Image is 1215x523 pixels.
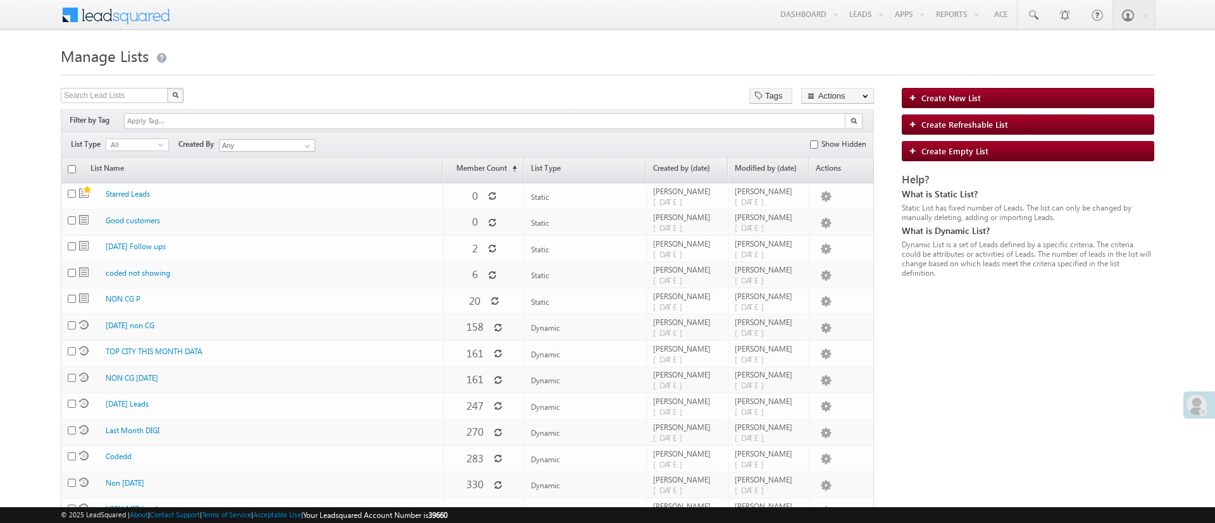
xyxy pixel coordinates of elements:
button: Tags [749,88,792,104]
span: Static [531,218,549,228]
span: [DATE] [653,432,689,443]
span: [PERSON_NAME] [653,501,722,511]
span: Create Empty List [921,145,988,156]
span: [PERSON_NAME] [653,422,722,432]
span: [DATE] [735,327,771,338]
span: [PERSON_NAME] [735,397,804,406]
span: 247 [466,398,483,413]
span: Manage Lists [61,46,149,66]
span: Dynamic [531,402,560,412]
span: [DATE] [735,222,771,233]
a: Created by (date) [647,159,726,183]
a: List Name [84,159,130,183]
span: [PERSON_NAME] [653,344,722,354]
span: 158 [466,319,483,334]
span: [PERSON_NAME] [653,397,722,406]
span: [PERSON_NAME] [735,475,804,484]
span: Dynamic [531,376,560,385]
img: Search [172,92,178,98]
a: [DATE] Follow ups [106,242,166,251]
div: Filter by Tag [70,113,114,127]
span: [PERSON_NAME] [653,265,722,274]
span: [PERSON_NAME] [735,501,804,511]
a: About [130,510,148,519]
span: [PERSON_NAME] [735,239,804,249]
span: 20 [469,293,480,308]
span: Dynamic [531,350,560,359]
span: Dynamic [79,346,89,355]
span: [DATE] [735,406,771,417]
span: [DATE] [735,301,771,312]
span: [DATE] [735,432,771,443]
span: [PERSON_NAME] [735,449,804,458]
span: Static [531,271,549,280]
input: Type to Search [219,139,315,152]
a: coded not showing [106,268,170,278]
span: Create Refreshable List [921,119,1008,130]
span: 283 [466,451,483,465]
span: [DATE] [735,458,771,469]
span: [DATE] [653,249,689,259]
div: What is Static List? [902,188,1154,200]
span: List Type [71,138,106,150]
input: Apply Tag... [126,116,201,126]
span: Static [79,241,89,250]
span: [PERSON_NAME] [735,317,804,327]
span: [DATE] [735,274,771,285]
div: Help? [902,174,1154,185]
span: [DATE] [735,484,771,495]
span: [DATE] [653,484,689,495]
button: Actions [801,88,874,104]
a: HIGH MID Leads [106,504,161,514]
span: 39660 [428,510,447,520]
span: 6 [472,267,478,281]
a: Member Count(sorted ascending) [444,159,523,183]
span: Dynamic [531,481,560,490]
span: Dynamic [531,455,560,464]
span: Dynamic [79,398,89,408]
span: [DATE] [653,274,689,285]
span: [PERSON_NAME] [735,292,804,301]
a: NON CG [DATE] [106,373,158,383]
a: Codedd [106,452,132,461]
span: [DATE] [653,301,689,312]
span: Static [79,268,89,277]
a: List Type [525,159,645,183]
a: TOP CITY THIS MONTH DATA [106,347,202,356]
span: [PERSON_NAME] [653,212,722,222]
a: NON CG P [106,294,140,304]
span: 2 [472,241,478,255]
a: Show All Items [298,140,314,152]
span: 330 [466,477,483,491]
span: [PERSON_NAME] [653,187,722,196]
a: Acceptable Use [253,510,301,519]
span: Dynamic [79,320,89,329]
span: 411 [466,503,483,518]
span: Created By [178,138,219,150]
span: Dynamic [79,477,89,487]
span: 270 [466,424,483,439]
span: [PERSON_NAME] [653,239,722,249]
span: Dynamic [531,428,560,438]
div: Static List has fixed number of Leads. The list can only be changed by manually deleting, adding ... [902,203,1154,222]
span: Dynamic [79,425,89,434]
span: [PERSON_NAME] [735,187,804,196]
span: Static [531,192,549,202]
span: Static [79,293,89,303]
img: add_icon.png [909,94,921,101]
a: Contact Support [150,510,200,519]
span: Create New List [921,92,981,103]
span: [DATE] [653,458,689,469]
a: Starred Leads [106,189,150,199]
span: © 2025 LeadSquared | | | | | [61,509,447,521]
a: Non [DATE] [106,478,144,488]
span: [PERSON_NAME] [653,292,722,301]
span: [PERSON_NAME] [735,370,804,379]
span: [DATE] [735,379,771,390]
span: Dynamic [79,503,89,513]
span: [PERSON_NAME] [735,344,804,354]
span: (sorted ascending) [507,164,517,174]
span: [DATE] [653,379,689,390]
span: [DATE] [653,222,689,233]
span: [PERSON_NAME] [735,212,804,222]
